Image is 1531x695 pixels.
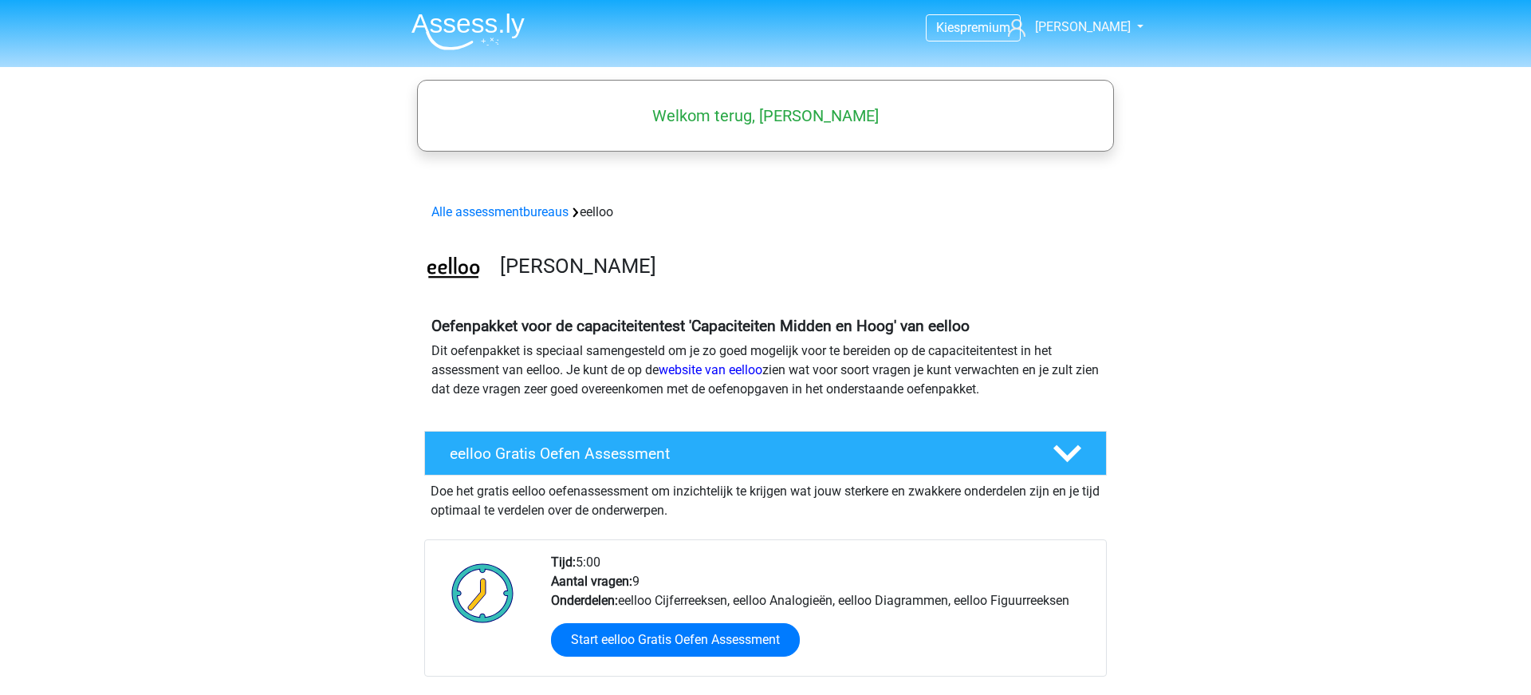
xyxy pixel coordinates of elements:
a: website van eelloo [659,362,762,377]
div: 5:00 9 eelloo Cijferreeksen, eelloo Analogieën, eelloo Diagrammen, eelloo Figuurreeksen [539,553,1105,676]
a: Start eelloo Gratis Oefen Assessment [551,623,800,657]
a: [PERSON_NAME] [1002,18,1132,37]
div: eelloo [425,203,1106,222]
b: Aantal vragen: [551,574,632,589]
b: Onderdelen: [551,593,618,608]
span: Kies [936,20,960,35]
img: Assessly [411,13,525,50]
p: Dit oefenpakket is speciaal samengesteld om je zo goed mogelijk voor te bereiden op de capaciteit... [431,342,1100,399]
span: premium [960,20,1010,35]
b: Oefenpakket voor de capaciteitentest 'Capaciteiten Midden en Hoog' van eelloo [431,317,970,335]
b: Tijd: [551,555,576,570]
div: Doe het gratis eelloo oefenassessment om inzichtelijk te krijgen wat jouw sterkere en zwakkere on... [424,476,1107,520]
h4: eelloo Gratis Oefen Assessment [450,444,1027,463]
img: Klok [443,553,523,633]
h5: Welkom terug, [PERSON_NAME] [425,106,1106,125]
a: eelloo Gratis Oefen Assessment [418,431,1113,476]
span: [PERSON_NAME] [1035,19,1131,34]
a: Kiespremium [927,17,1020,38]
a: Alle assessmentbureaus [431,204,569,219]
h3: [PERSON_NAME] [500,254,1094,278]
img: eelloo.png [425,241,482,298]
